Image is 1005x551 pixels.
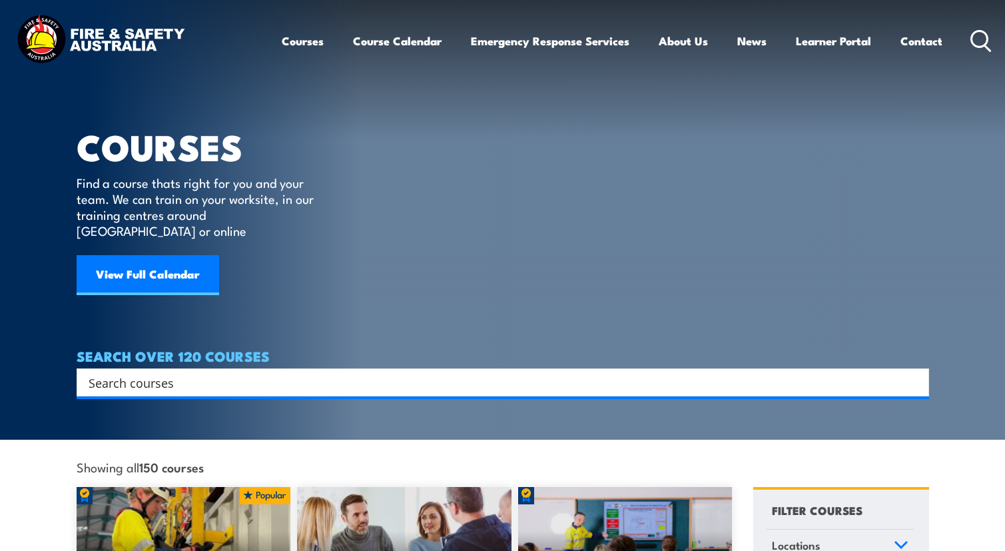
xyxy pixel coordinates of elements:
[772,501,862,519] h4: FILTER COURSES
[737,23,767,59] a: News
[900,23,942,59] a: Contact
[353,23,442,59] a: Course Calendar
[89,372,900,392] input: Search input
[796,23,871,59] a: Learner Portal
[77,460,204,474] span: Showing all
[77,255,219,295] a: View Full Calendar
[139,458,204,476] strong: 150 courses
[77,348,929,363] h4: SEARCH OVER 120 COURSES
[282,23,324,59] a: Courses
[77,175,320,239] p: Find a course thats right for you and your team. We can train on your worksite, in our training c...
[77,131,333,162] h1: COURSES
[471,23,629,59] a: Emergency Response Services
[659,23,708,59] a: About Us
[906,373,924,392] button: Search magnifier button
[91,373,902,392] form: Search form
